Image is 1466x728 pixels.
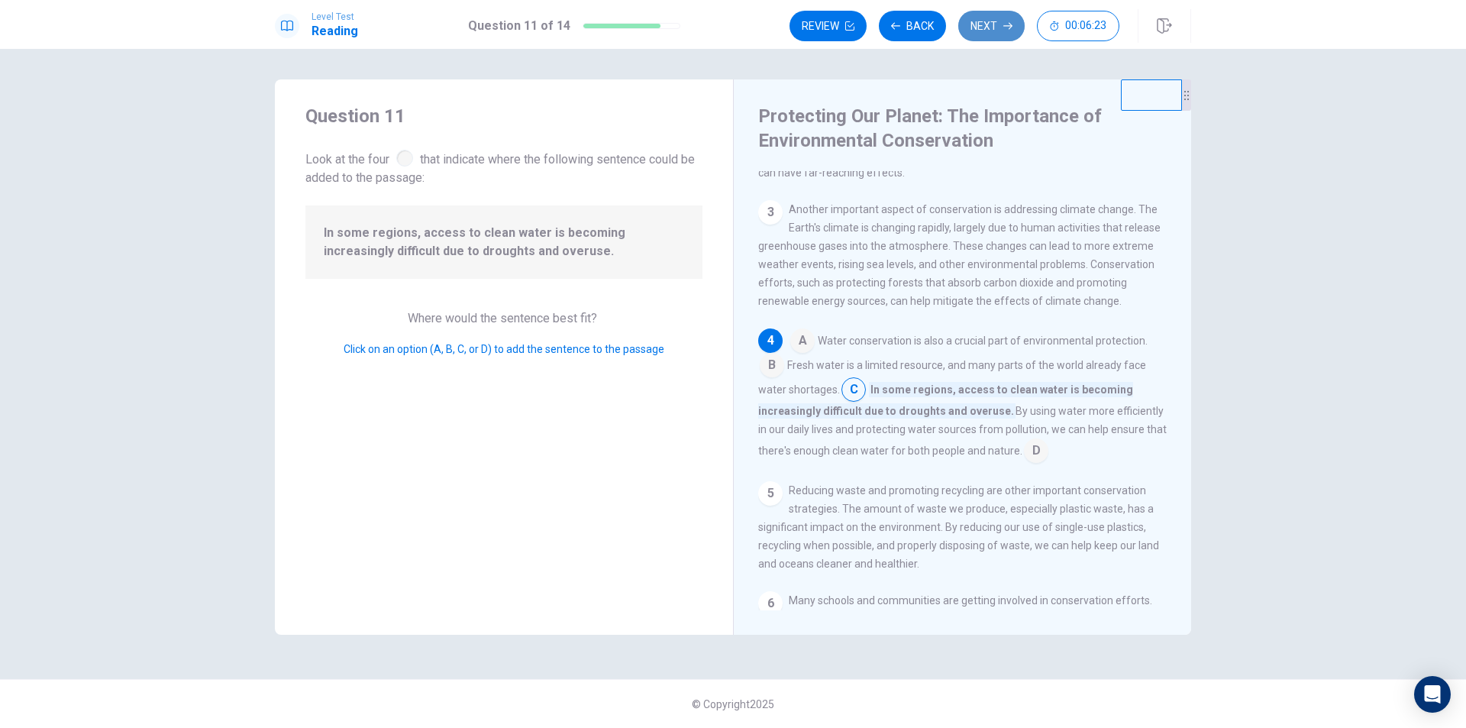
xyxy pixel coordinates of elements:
[758,481,783,506] div: 5
[312,11,358,22] span: Level Test
[1414,676,1451,713] div: Open Intercom Messenger
[758,328,783,353] div: 4
[468,17,570,35] h1: Question 11 of 14
[760,353,784,377] span: B
[758,484,1159,570] span: Reducing waste and promoting recycling are other important conservation strategies. The amount of...
[758,382,1133,419] span: In some regions, access to clean water is becoming increasingly difficult due to droughts and ove...
[692,698,774,710] span: © Copyright 2025
[758,594,1160,662] span: Many schools and communities are getting involved in conservation efforts. This might include act...
[305,147,702,187] span: Look at the four that indicate where the following sentence could be added to the passage:
[408,311,600,325] span: Where would the sentence best fit?
[790,11,867,41] button: Review
[1037,11,1119,41] button: 00:06:23
[841,377,866,402] span: C
[790,328,815,353] span: A
[344,343,664,355] span: Click on an option (A, B, C, or D) to add the sentence to the passage
[324,224,684,260] span: In some regions, access to clean water is becoming increasingly difficult due to droughts and ove...
[758,104,1163,153] h4: Protecting Our Planet: The Importance of Environmental Conservation
[758,359,1146,396] span: Fresh water is a limited resource, and many parts of the world already face water shortages.
[312,22,358,40] h1: Reading
[1024,438,1048,463] span: D
[758,203,1161,307] span: Another important aspect of conservation is addressing climate change. The Earth's climate is cha...
[758,200,783,225] div: 3
[758,591,783,616] div: 6
[879,11,946,41] button: Back
[1065,20,1106,32] span: 00:06:23
[818,335,1148,347] span: Water conservation is also a crucial part of environmental protection.
[958,11,1025,41] button: Next
[758,405,1167,457] span: By using water more efficiently in our daily lives and protecting water sources from pollution, w...
[305,104,702,128] h4: Question 11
